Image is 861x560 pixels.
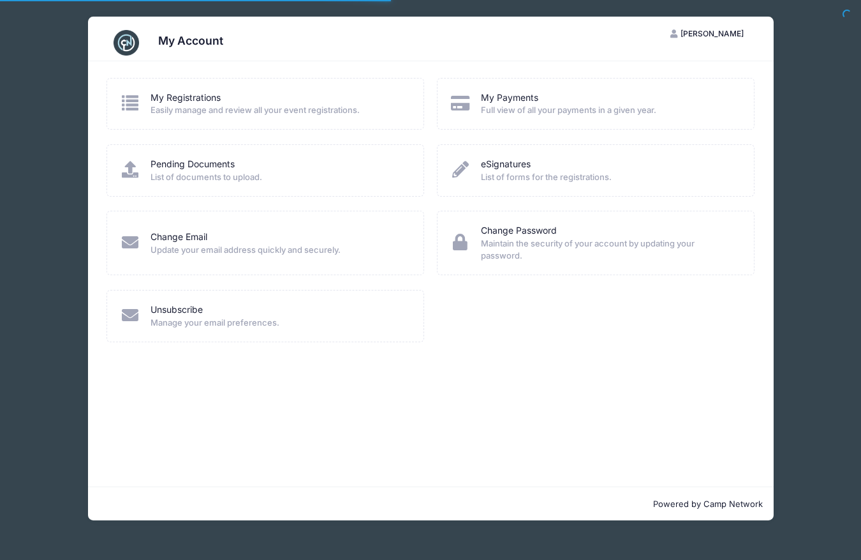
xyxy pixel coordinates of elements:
a: eSignatures [481,158,531,171]
h3: My Account [158,34,223,47]
span: Full view of all your payments in a given year. [481,104,737,117]
span: Manage your email preferences. [151,317,407,329]
a: Pending Documents [151,158,235,171]
span: Update your email address quickly and securely. [151,244,407,257]
span: [PERSON_NAME] [681,29,744,38]
a: Change Password [481,224,557,238]
span: Maintain the security of your account by updating your password. [481,238,737,262]
a: Change Email [151,231,207,244]
p: Powered by Camp Network [98,498,763,511]
img: CampNetwork [114,30,139,56]
span: List of documents to upload. [151,171,407,184]
button: [PERSON_NAME] [659,23,755,45]
span: Easily manage and review all your event registrations. [151,104,407,117]
a: Unsubscribe [151,303,203,317]
a: My Registrations [151,91,221,105]
span: List of forms for the registrations. [481,171,737,184]
a: My Payments [481,91,538,105]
